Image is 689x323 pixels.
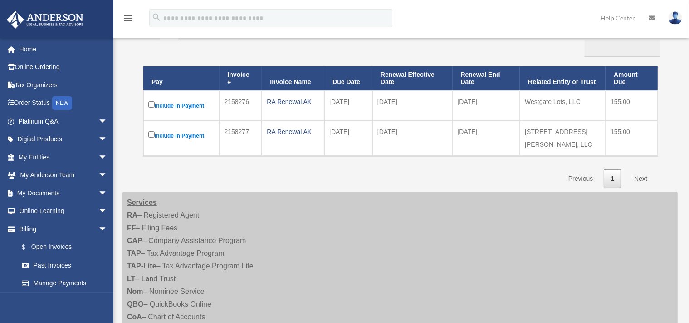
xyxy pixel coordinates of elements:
th: Renewal End Date: activate to sort column ascending [453,66,520,91]
img: User Pic [669,11,682,25]
strong: CoA [127,313,142,321]
span: arrow_drop_down [98,130,117,149]
span: arrow_drop_down [98,166,117,185]
th: Invoice #: activate to sort column ascending [220,66,262,91]
span: arrow_drop_down [98,112,117,131]
a: Next [627,169,654,188]
td: 2158277 [220,120,262,156]
td: [DATE] [324,90,372,120]
i: menu [122,13,133,24]
a: Events Calendar [6,292,121,310]
th: Renewal Effective Date: activate to sort column ascending [372,66,453,91]
label: Search: [581,29,657,57]
td: 155.00 [606,120,658,156]
strong: Nom [127,288,143,295]
th: Amount Due: activate to sort column ascending [606,66,658,91]
td: Westgate Lots, LLC [520,90,606,120]
a: menu [122,16,133,24]
td: 155.00 [606,90,658,120]
td: 2158276 [220,90,262,120]
a: Billingarrow_drop_down [6,220,117,238]
strong: LT [127,275,135,283]
div: RA Renewal AK [267,95,319,108]
strong: Services [127,199,157,206]
a: Tax Organizers [6,76,121,94]
a: Digital Productsarrow_drop_down [6,130,121,149]
a: Online Ordering [6,58,121,76]
strong: CAP [127,237,142,244]
th: Pay: activate to sort column descending [143,66,220,91]
span: arrow_drop_down [98,220,117,239]
td: [DATE] [453,120,520,156]
a: My Entitiesarrow_drop_down [6,148,121,166]
label: Include in Payment [148,129,215,141]
strong: TAP [127,249,141,257]
th: Due Date: activate to sort column ascending [324,66,372,91]
td: [DATE] [372,90,453,120]
input: Include in Payment [148,101,155,108]
a: My Documentsarrow_drop_down [6,184,121,202]
a: Manage Payments [13,274,117,293]
td: [DATE] [453,90,520,120]
span: arrow_drop_down [98,184,117,203]
input: Search: [585,40,660,57]
td: [DATE] [372,120,453,156]
strong: RA [127,211,137,219]
a: $Open Invoices [13,238,112,257]
a: Platinum Q&Aarrow_drop_down [6,112,121,130]
input: Include in Payment [148,131,155,138]
span: arrow_drop_down [98,148,117,167]
div: NEW [52,96,72,110]
label: Include in Payment [148,99,215,111]
td: [DATE] [324,120,372,156]
a: Online Learningarrow_drop_down [6,202,121,220]
span: arrow_drop_down [98,202,117,221]
a: My Anderson Teamarrow_drop_down [6,166,121,184]
a: Order StatusNEW [6,94,121,113]
div: RA Renewal AK [267,125,319,138]
a: Past Invoices [13,256,117,274]
a: 1 [604,169,621,188]
th: Invoice Name: activate to sort column ascending [262,66,324,91]
i: search [151,12,161,22]
label: Show entries [143,29,199,50]
td: [STREET_ADDRESS][PERSON_NAME], LLC [520,120,606,156]
a: Home [6,40,121,58]
th: Related Entity or Trust: activate to sort column ascending [520,66,606,91]
strong: QBO [127,300,143,308]
span: $ [27,242,31,253]
strong: FF [127,224,136,232]
strong: TAP-Lite [127,262,156,270]
img: Anderson Advisors Platinum Portal [4,11,86,29]
a: Previous [562,169,600,188]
